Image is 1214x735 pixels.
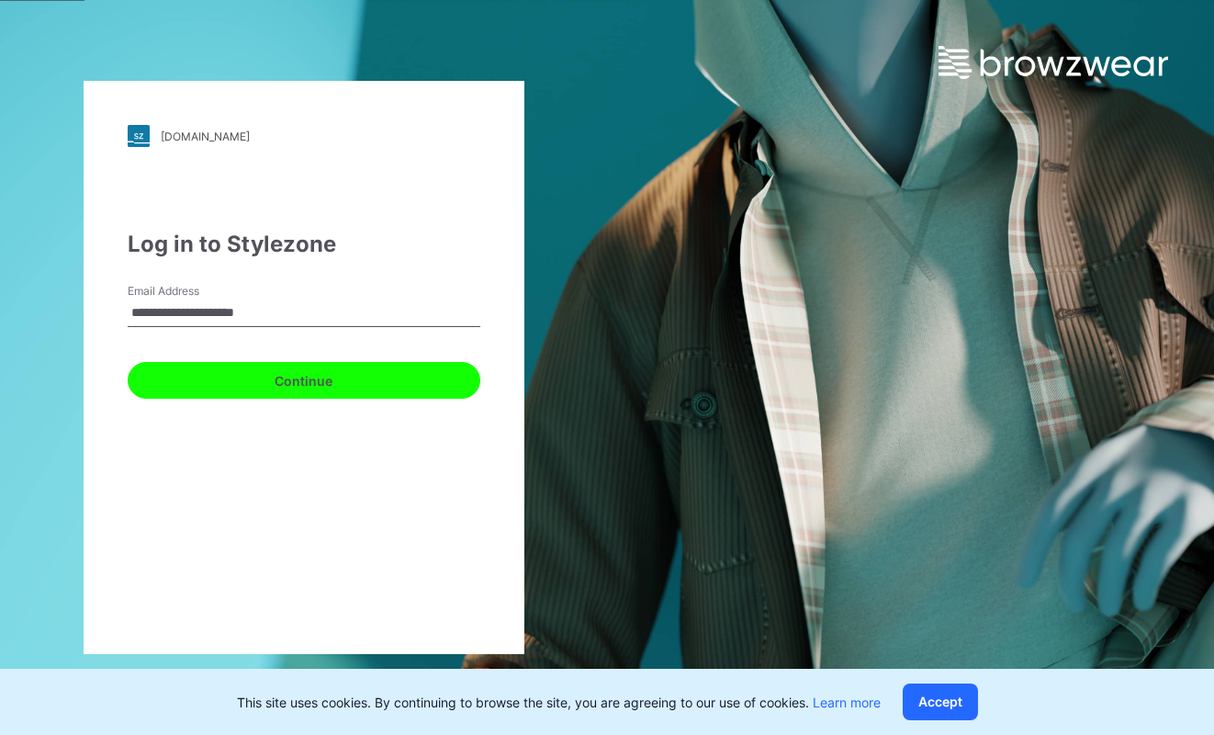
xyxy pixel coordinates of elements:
[128,125,480,147] a: [DOMAIN_NAME]
[813,695,881,710] a: Learn more
[161,130,250,143] div: [DOMAIN_NAME]
[939,46,1168,79] img: browzwear-logo.e42bd6dac1945053ebaf764b6aa21510.svg
[128,362,480,399] button: Continue
[903,684,978,720] button: Accept
[128,283,256,300] label: Email Address
[237,693,881,712] p: This site uses cookies. By continuing to browse the site, you are agreeing to our use of cookies.
[128,125,150,147] img: stylezone-logo.562084cfcfab977791bfbf7441f1a819.svg
[128,228,480,261] div: Log in to Stylezone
